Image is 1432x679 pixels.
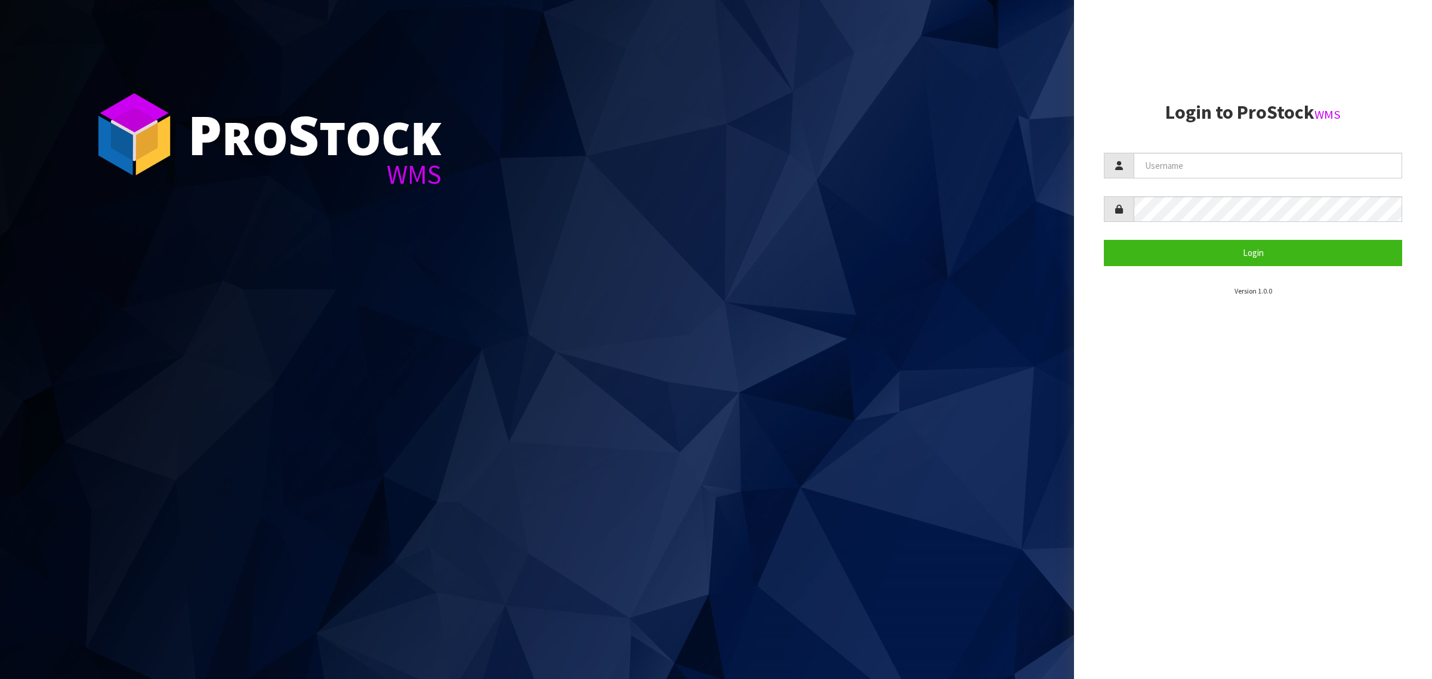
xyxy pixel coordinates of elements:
div: WMS [188,161,442,188]
button: Login [1104,240,1402,266]
span: S [288,98,319,171]
input: Username [1134,153,1402,178]
img: ProStock Cube [89,89,179,179]
h2: Login to ProStock [1104,102,1402,123]
div: ro tock [188,107,442,161]
span: P [188,98,222,171]
small: Version 1.0.0 [1235,286,1272,295]
small: WMS [1314,107,1341,122]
